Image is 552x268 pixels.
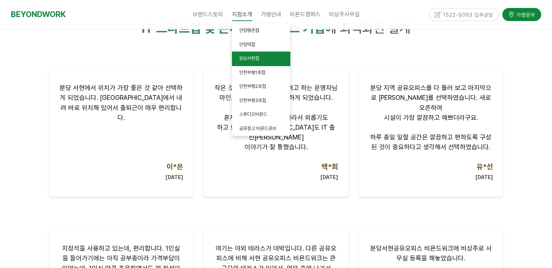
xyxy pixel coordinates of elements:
[370,114,491,151] span: 시설이 가장 깔끔하고 예쁘더라구요. 하루 종일 일할 공간은 깔끔하고 편하도록 구성된 것이 중요하다고 생각해서 선택하였습니다.
[217,123,335,141] span: 하고 한데, [DEMOGRAPHIC_DATA]도 IT 출신[PERSON_NAME]
[232,8,252,21] span: 지점소개
[228,5,257,24] a: 지점소개
[244,143,307,151] span: 이야기가 잘 통했습니다.
[239,111,267,117] span: 스튜디오비욘드
[286,5,325,24] a: 비욘드캠퍼스
[257,5,286,24] a: 가맹안내
[232,122,290,136] a: 공유창고 비욘드큐브
[320,174,338,180] span: [DATE]
[239,56,259,61] span: 분당서현점
[60,84,183,121] span: 분당 서현에서 위치가 가장 좋은 것 같아 선택하게 되었습니다. [GEOGRAPHIC_DATA]에서 내려 바로 위치해 있어서 출퇴근이 매우 편리합니다.
[329,11,360,18] span: 비상주사무실
[370,84,491,111] span: 분당 지역 공유오피스를 다 둘러 보고 마지막으로 [PERSON_NAME]를 선택하였습니다. 새로 오픈하여
[193,11,223,18] span: 브랜드스토리
[224,114,328,121] span: 혼자서 근무하는 IT개발자라서 외롭기도
[232,80,290,94] a: 인천부평2호점
[475,174,492,180] span: [DATE]
[290,11,320,18] span: 비욘드캠퍼스
[239,126,276,131] span: 공유창고 비욘드큐브
[370,244,492,262] span: 분당서현공유오피스 비욘드워크에 비상주로 사무실 등록을 해놓았습니다.
[11,8,66,21] a: BEYONDWORK
[232,66,290,80] a: 인천부평1호점
[214,84,338,101] span: 작은 것 하나라도 더 해 주시려고 하는 운영자님 마인드가 너무 좋아서 선택하게 되었습니다.
[232,38,290,52] a: 안양역점
[261,11,281,18] span: 가맹안내
[239,84,266,89] span: 인천부평2호점
[232,94,290,108] a: 인천부평3호점
[232,107,290,122] a: 스튜디오비욘드
[232,24,290,38] a: 안양평촌점
[188,5,228,24] a: 브랜드스토리
[502,7,541,20] a: 가맹문의
[325,5,364,24] a: 비상주사무실
[239,28,259,33] span: 안양평촌점
[239,70,265,75] span: 인천부평1호점
[514,10,535,17] span: 가맹문의
[165,174,183,180] strong: [DATE]
[239,42,255,47] span: 안양역점
[239,98,266,103] span: 인천부평3호점
[232,52,290,66] a: 분당서현점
